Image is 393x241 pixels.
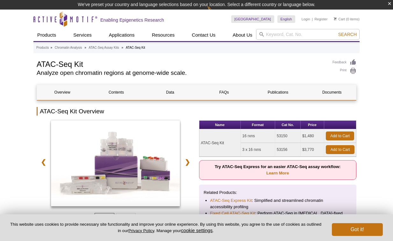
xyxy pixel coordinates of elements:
a: ATAC-Seq Express Kit [210,197,252,204]
th: Price [301,121,324,129]
a: ❯ [181,155,194,169]
img: ATAC-Seq Kit [51,120,180,206]
li: : Simplified and streamlined chromatin accessibility profiling [210,197,346,210]
td: $3,770 [301,143,324,157]
td: $1,480 [301,129,324,143]
a: Print [332,67,356,74]
a: English [277,15,295,23]
a: Add to Cart [326,131,354,140]
a: Register [314,17,327,21]
a: Login [302,17,310,21]
a: Feedback [332,59,356,66]
li: » [50,46,52,49]
td: 16 rxns [241,129,275,143]
a: Publications [253,85,303,100]
th: Name [199,121,241,129]
span: Search [338,32,357,37]
button: Search [336,32,359,37]
h2: Enabling Epigenetics Research [100,17,164,23]
a: Cart [334,17,345,21]
a: Documents [307,85,357,100]
h2: ATAC-Seq Kit Overview [37,107,356,116]
h2: Analyze open chromatin regions at genome-wide scale. [37,70,326,76]
a: ATAC-Seq Kit [51,120,180,208]
a: ATAC-Seq Assay Kits [89,45,119,51]
p: Related Products: [204,189,352,196]
li: » [122,46,124,49]
a: ❮ [37,155,50,169]
li: ATAC-Seq Kit [126,46,145,49]
a: Data [145,85,196,100]
button: Got it! [332,223,383,236]
h1: ATAC-Seq Kit [37,59,326,68]
img: Your Cart [334,17,337,20]
a: Contents [91,85,141,100]
td: ATAC-Seq Kit [199,129,241,157]
li: » [84,46,86,49]
button: cookie settings [181,228,212,233]
td: 53156 [275,143,301,157]
a: FAQs [199,85,249,100]
a: Contact Us [188,29,219,41]
li: (0 items) [334,15,360,23]
a: About Us [229,29,256,41]
td: 3 x 16 rxns [241,143,275,157]
a: Applications [105,29,139,41]
a: [GEOGRAPHIC_DATA] [231,15,274,23]
p: This website uses cookies to provide necessary site functionality and improve your online experie... [10,222,321,234]
td: 53150 [275,129,301,143]
a: Learn More [266,171,289,175]
a: Add to Cart [326,145,354,154]
a: Resources [148,29,179,41]
a: Chromatin Analysis [55,45,82,51]
a: Fixed Cell ATAC-Seq Kit [210,210,255,216]
strong: Try ATAC-Seq Express for an easier ATAC-Seq assay workflow: [215,164,340,175]
input: Keyword, Cat. No. [256,29,360,40]
a: Overview [37,85,88,100]
a: Services [69,29,96,41]
a: Products [36,45,49,51]
a: Privacy Policy [128,228,154,233]
li: | [312,15,313,23]
img: Change Here [207,5,224,20]
th: Cat No. [275,121,301,129]
a: Products [33,29,60,41]
li: : Perform ATAC-Seq in [MEDICAL_DATA]-fixed cells [210,210,346,223]
th: Format [241,121,275,129]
